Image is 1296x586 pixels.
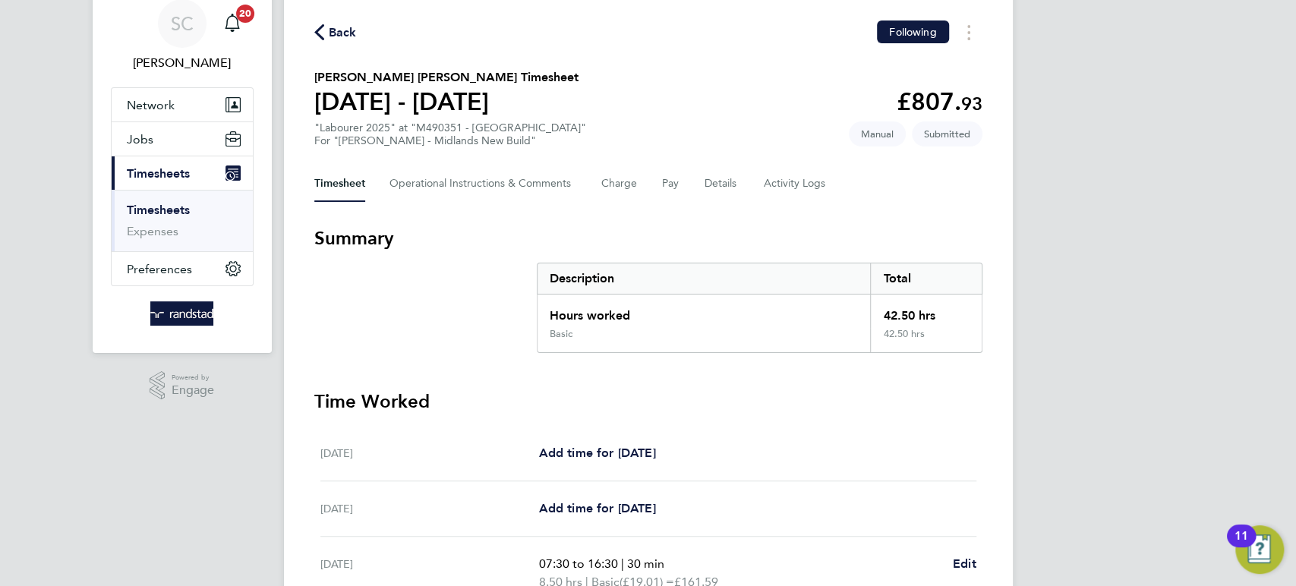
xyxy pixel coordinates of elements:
[127,166,190,181] span: Timesheets
[912,121,982,146] span: This timesheet is Submitted.
[314,165,365,202] button: Timesheet
[1235,525,1284,574] button: Open Resource Center, 11 new notifications
[538,446,655,460] span: Add time for [DATE]
[897,87,982,116] app-decimal: £807.
[236,5,254,23] span: 20
[111,301,254,326] a: Go to home page
[320,444,539,462] div: [DATE]
[314,389,982,414] h3: Time Worked
[112,252,253,285] button: Preferences
[961,93,982,115] span: 93
[601,165,638,202] button: Charge
[329,24,357,42] span: Back
[112,122,253,156] button: Jobs
[171,14,194,33] span: SC
[127,262,192,276] span: Preferences
[172,371,214,384] span: Powered by
[538,501,655,515] span: Add time for [DATE]
[662,165,680,202] button: Pay
[538,499,655,518] a: Add time for [DATE]
[111,54,254,72] span: Sallie Cutts
[112,156,253,190] button: Timesheets
[172,384,214,397] span: Engage
[764,165,828,202] button: Activity Logs
[127,224,178,238] a: Expenses
[127,98,175,112] span: Network
[127,203,190,217] a: Timesheets
[955,20,982,44] button: Timesheets Menu
[1235,536,1248,556] div: 11
[537,263,982,353] div: Summary
[953,556,976,571] span: Edit
[870,328,981,352] div: 42.50 hrs
[705,165,739,202] button: Details
[112,190,253,251] div: Timesheets
[314,121,586,147] div: "Labourer 2025" at "M490351 - [GEOGRAPHIC_DATA]"
[320,499,539,518] div: [DATE]
[389,165,577,202] button: Operational Instructions & Comments
[314,87,579,117] h1: [DATE] - [DATE]
[314,226,982,250] h3: Summary
[314,134,586,147] div: For "[PERSON_NAME] - Midlands New Build"
[889,25,936,39] span: Following
[953,555,976,573] a: Edit
[870,295,981,328] div: 42.50 hrs
[112,88,253,121] button: Network
[314,23,357,42] button: Back
[626,556,664,571] span: 30 min
[127,132,153,146] span: Jobs
[538,556,617,571] span: 07:30 to 16:30
[538,444,655,462] a: Add time for [DATE]
[877,20,948,43] button: Following
[538,295,871,328] div: Hours worked
[150,371,214,400] a: Powered byEngage
[550,328,572,340] div: Basic
[620,556,623,571] span: |
[314,68,579,87] h2: [PERSON_NAME] [PERSON_NAME] Timesheet
[150,301,213,326] img: randstad-logo-retina.png
[538,263,871,294] div: Description
[870,263,981,294] div: Total
[849,121,906,146] span: This timesheet was manually created.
